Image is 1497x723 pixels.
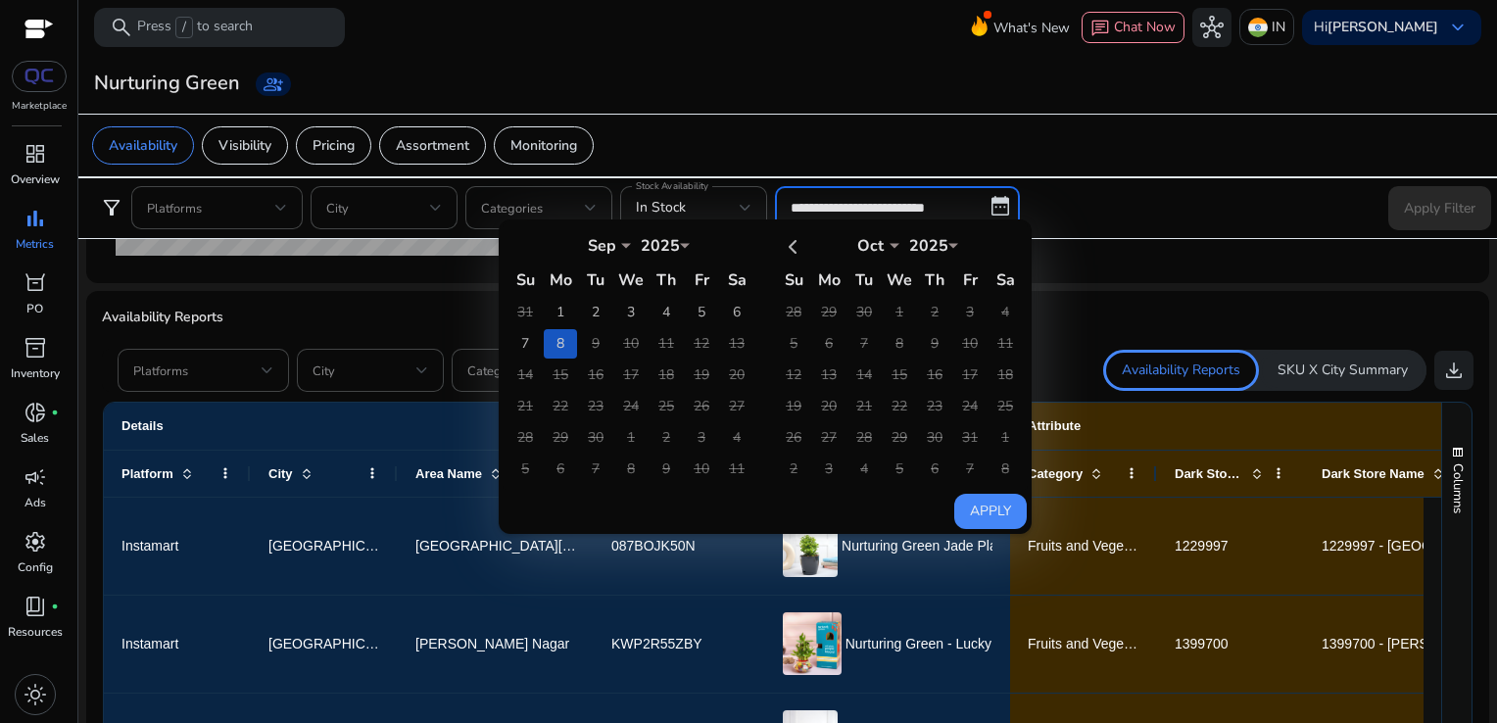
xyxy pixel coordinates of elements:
[94,72,240,95] h3: Nurturing Green
[842,526,1303,566] span: Nurturing Green Jade Plant In 4-Inch Black Self Watering Plastic Pot - 1 unit
[24,530,47,554] span: settings
[24,271,47,295] span: orders
[783,612,842,675] img: Product Image
[1028,538,1160,554] span: Fruits and Vegetables
[51,602,59,610] span: fiber_manual_record
[24,207,47,230] span: bar_chart
[100,196,123,219] span: filter_alt
[1028,636,1160,651] span: Fruits and Vegetables
[24,401,47,424] span: donut_small
[1175,538,1229,554] span: 1229997
[121,636,178,651] span: Instamart
[993,11,1070,45] span: What's New
[8,623,63,641] p: Resources
[24,336,47,360] span: inventory_2
[24,142,47,166] span: dashboard
[841,235,899,257] div: Oct
[256,72,291,96] a: group_add
[954,494,1027,529] button: Apply
[1449,463,1467,513] span: Columns
[110,16,133,39] span: search
[121,418,164,433] span: Details
[11,364,60,382] p: Inventory
[1248,18,1268,37] img: in.svg
[783,514,838,577] img: Product Image
[510,135,577,156] p: Monitoring
[102,307,1473,327] p: Availability Reports
[268,538,411,554] span: [GEOGRAPHIC_DATA]
[415,466,482,481] span: Area Name
[137,17,253,38] p: Press to search
[18,558,53,576] p: Config
[1278,361,1408,380] p: SKU X City Summary
[396,135,469,156] p: Assortment
[1028,418,1081,433] span: Attribute
[268,466,293,481] span: City
[1082,12,1184,43] button: chatChat Now
[313,135,355,156] p: Pricing
[26,300,43,317] p: PO
[631,235,690,257] div: 2025
[218,135,271,156] p: Visibility
[21,429,49,447] p: Sales
[121,538,178,554] span: Instamart
[1434,351,1473,390] button: download
[24,494,46,511] p: Ads
[175,17,193,38] span: /
[109,135,177,156] p: Availability
[1192,8,1231,47] button: hub
[51,409,59,416] span: fiber_manual_record
[264,74,283,94] span: group_add
[1446,16,1470,39] span: keyboard_arrow_down
[16,235,54,253] p: Metrics
[845,624,1467,664] span: Nurturing Green - Lucky Bamboo Plant (2-Layer) in Glass Pot (Size: 10cm, Color: Transparent) - 1 ...
[1028,466,1083,481] span: Category
[1114,18,1176,36] span: Chat Now
[1122,361,1240,380] p: Availability Reports
[415,538,671,554] span: [GEOGRAPHIC_DATA][PERSON_NAME]
[1314,21,1438,34] p: Hi
[1090,19,1110,38] span: chat
[24,683,47,706] span: light_mode
[636,179,708,193] mat-label: Stock Availability
[899,235,958,257] div: 2025
[12,99,67,114] p: Marketplace
[121,466,173,481] span: Platform
[1272,10,1285,44] p: IN
[24,595,47,618] span: book_4
[24,465,47,489] span: campaign
[611,636,702,651] span: KWP2R55ZBY
[1200,16,1224,39] span: hub
[415,636,569,651] span: [PERSON_NAME] Nagar
[1328,18,1438,36] b: [PERSON_NAME]
[572,235,631,257] div: Sep
[611,538,696,554] span: 087BOJK50N
[11,170,60,188] p: Overview
[636,198,686,217] span: In Stock
[1322,466,1425,481] span: Dark Store Name
[1175,466,1243,481] span: Dark Store ID
[268,636,411,651] span: [GEOGRAPHIC_DATA]
[1442,359,1466,382] span: download
[22,69,57,84] img: QC-logo.svg
[1175,636,1229,651] span: 1399700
